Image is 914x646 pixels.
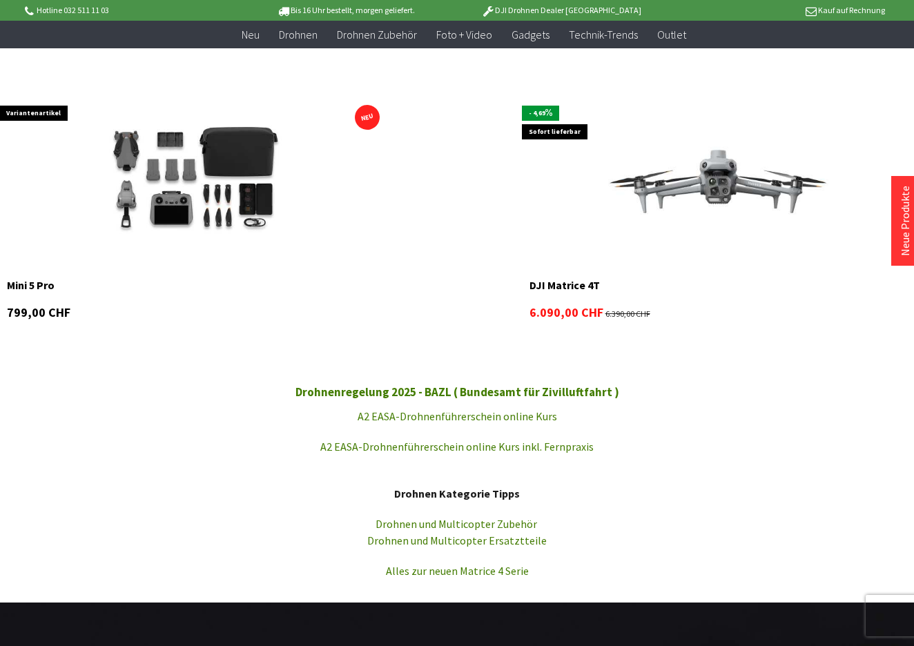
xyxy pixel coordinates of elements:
a: A2 EASA-Drohnenführerschein online Kurs [358,409,557,423]
span: Technik-Trends [569,28,638,41]
p: Kauf auf Rechnung [669,2,884,19]
span: Neu [242,28,260,41]
span: Gadgets [512,28,550,41]
span: Drohnen [279,28,318,41]
p: Hotline 032 511 11 03 [22,2,237,19]
span: 799,00 CHF [7,306,70,320]
span: Drohnen Zubehör [337,28,417,41]
a: Drohnen Zubehör [327,21,427,49]
span: Foto + Video [436,28,492,41]
img: Mini 5 Pro [69,99,323,268]
a: DJI Matrice 4T [529,278,907,306]
p: DJI Drohnen Dealer [GEOGRAPHIC_DATA] [454,2,669,19]
strong: Drohnen Kategorie Tipps [394,487,520,500]
a: Neue Produkte [898,186,912,256]
a: Foto + Video [427,21,502,49]
a: Drohnen und Multicopter Ersatztteile [367,534,547,547]
a: Drohnen und Multicopter Zubehör [376,517,537,531]
a: Gadgets [502,21,559,49]
a: Technik-Trends [559,21,648,49]
a: Drohnenregelung 2025 - BAZL ( Bundesamt für Zivilluftfahrt ) [295,384,619,400]
span: 6.390,00 CHF [605,307,650,321]
span: Outlet [657,28,686,41]
img: DJI Matrice 4T [568,99,868,268]
span: 6.090,00 CHF [529,306,603,320]
a: Alles zur neuen Matrice 4 Serie [386,564,529,578]
a: A2 EASA-Drohnenführerschein online Kurs inkl. Fernpraxis [320,440,594,453]
a: Mini 5 Pro [7,278,385,306]
p: Bis 16 Uhr bestellt, morgen geliefert. [237,2,453,19]
a: Drohnen [269,21,327,49]
a: Neu [232,21,269,49]
a: Outlet [648,21,696,49]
